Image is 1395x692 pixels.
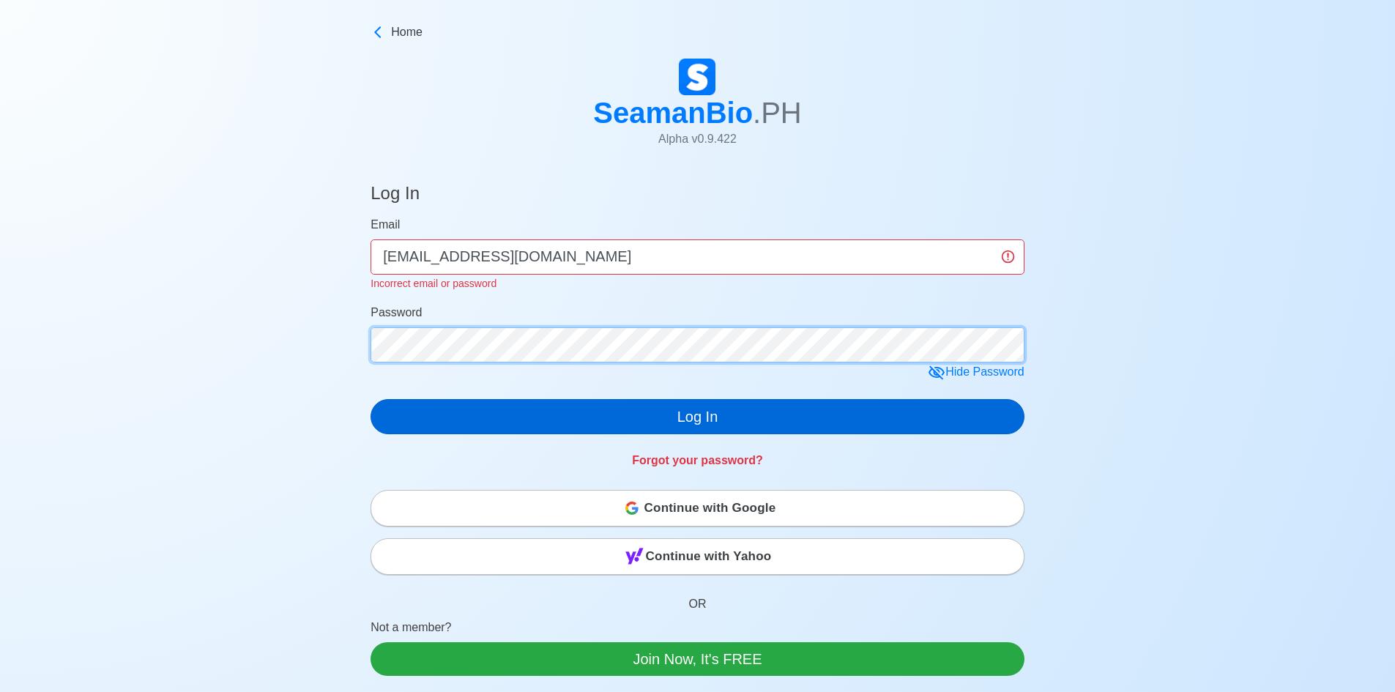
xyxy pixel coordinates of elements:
[371,218,400,231] span: Email
[371,23,1024,41] a: Home
[371,239,1024,275] input: Your email
[632,454,763,466] a: Forgot your password?
[371,642,1024,676] a: Join Now, It's FREE
[371,619,1024,642] p: Not a member?
[371,578,1024,619] p: OR
[646,542,772,571] span: Continue with Yahoo
[371,278,496,289] small: Incorrect email or password
[371,399,1024,434] button: Log In
[928,363,1024,382] div: Hide Password
[391,23,423,41] span: Home
[644,494,776,523] span: Continue with Google
[679,59,715,95] img: Logo
[371,490,1024,527] button: Continue with Google
[371,306,422,319] span: Password
[593,59,802,160] a: SeamanBio.PHAlpha v0.9.422
[753,97,802,129] span: .PH
[593,130,802,148] p: Alpha v 0.9.422
[593,95,802,130] h1: SeamanBio
[371,183,420,210] h4: Log In
[371,538,1024,575] button: Continue with Yahoo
